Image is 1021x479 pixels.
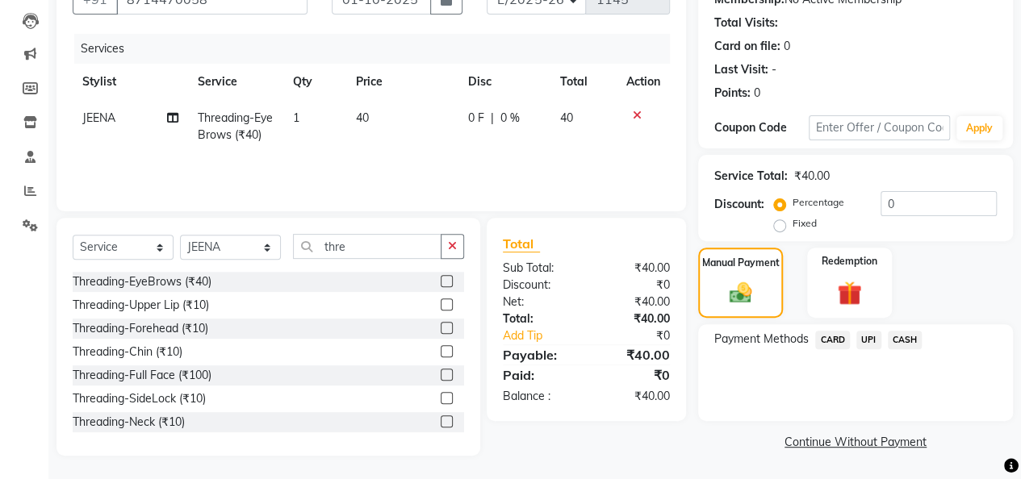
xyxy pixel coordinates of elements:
input: Search or Scan [293,234,441,259]
div: Last Visit: [714,61,768,78]
div: ₹0 [586,365,682,385]
th: Disc [458,64,550,100]
div: 0 [784,38,790,55]
div: ₹40.00 [586,310,682,327]
label: Percentage [793,195,844,210]
span: CARD [815,331,850,349]
span: 0 % [500,110,520,127]
div: Total Visits: [714,15,778,31]
div: ₹0 [586,277,682,294]
button: Apply [956,116,1002,140]
span: | [491,110,494,127]
span: 0 F [468,110,484,127]
label: Redemption [822,254,877,269]
div: Payable: [491,345,587,364]
div: Service Total: [714,168,788,185]
div: Threading-Forehead (₹10) [73,320,208,337]
div: Card on file: [714,38,780,55]
div: Threading-Neck (₹10) [73,414,185,431]
div: ₹40.00 [586,294,682,310]
div: Discount: [714,196,764,213]
span: UPI [856,331,881,349]
div: Paid: [491,365,587,385]
th: Stylist [73,64,188,100]
div: ₹40.00 [586,260,682,277]
div: Services [74,34,682,64]
span: Threading-EyeBrows (₹40) [198,110,273,142]
a: Add Tip [491,327,602,344]
div: Total: [491,310,587,327]
th: Total [550,64,617,100]
th: Price [346,64,458,100]
th: Qty [283,64,346,100]
div: Coupon Code [714,119,809,136]
th: Service [188,64,282,100]
input: Enter Offer / Coupon Code [809,115,950,140]
span: CASH [888,331,923,349]
div: Threading-EyeBrows (₹40) [73,273,211,290]
a: Continue Without Payment [701,434,1010,451]
div: ₹40.00 [586,345,682,364]
span: JEENA [82,110,115,125]
div: Discount: [491,277,587,294]
span: 40 [560,110,573,125]
span: 1 [293,110,299,125]
div: Sub Total: [491,260,587,277]
img: _gift.svg [830,278,869,308]
div: Threading-Upper Lip (₹10) [73,297,209,314]
div: Threading-Chin (₹10) [73,344,182,360]
div: Balance : [491,388,587,405]
div: Threading-Full Face (₹100) [73,367,211,384]
label: Fixed [793,216,817,231]
div: - [772,61,776,78]
div: ₹0 [602,327,682,344]
th: Action [617,64,670,100]
span: 40 [356,110,369,125]
div: Net: [491,294,587,310]
span: Payment Methods [714,331,809,348]
div: ₹40.00 [794,168,830,185]
div: Points: [714,85,751,102]
label: Manual Payment [702,256,780,270]
img: _cash.svg [722,280,759,306]
span: Total [503,235,540,252]
div: ₹40.00 [586,388,682,405]
div: Threading-SideLock (₹10) [73,390,206,407]
div: 0 [754,85,760,102]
